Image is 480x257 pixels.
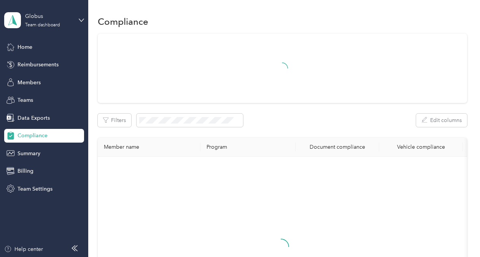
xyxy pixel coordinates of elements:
[98,114,131,127] button: Filters
[17,185,52,193] span: Team Settings
[17,61,59,69] span: Reimbursements
[17,167,33,175] span: Billing
[200,138,296,157] th: Program
[98,18,148,26] h1: Compliance
[17,114,50,122] span: Data Exports
[17,96,33,104] span: Teams
[17,79,41,87] span: Members
[25,23,60,27] div: Team dashboard
[17,149,40,157] span: Summary
[437,214,480,257] iframe: Everlance-gr Chat Button Frame
[416,114,467,127] button: Edit columns
[4,245,43,253] button: Help center
[98,138,200,157] th: Member name
[25,12,73,20] div: Globus
[17,132,48,140] span: Compliance
[385,144,457,150] div: Vehicle compliance
[302,144,373,150] div: Document compliance
[17,43,32,51] span: Home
